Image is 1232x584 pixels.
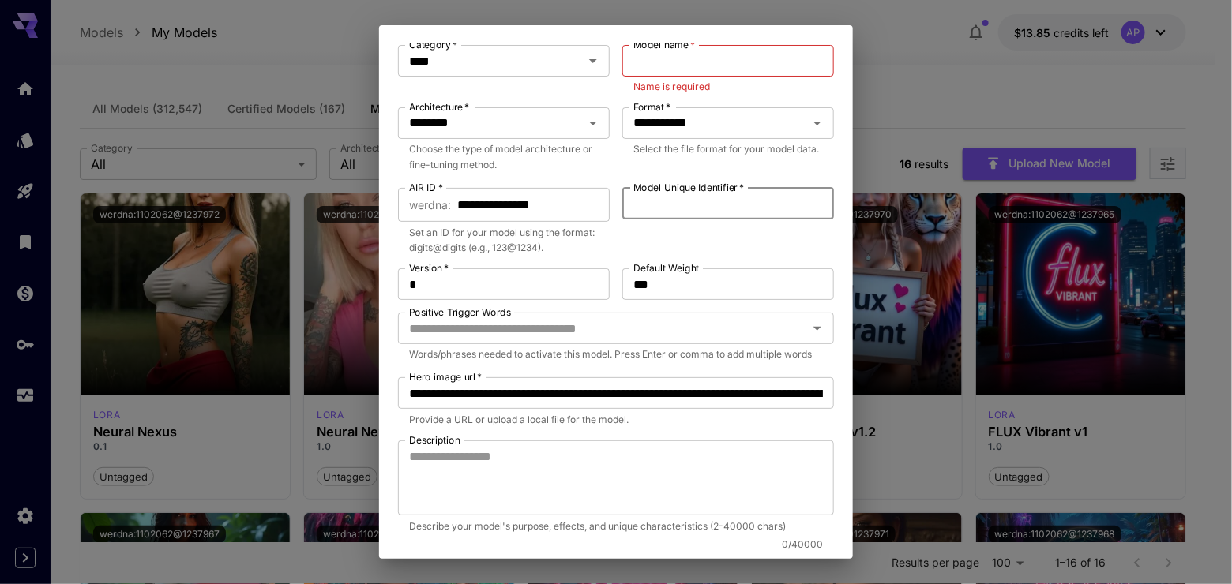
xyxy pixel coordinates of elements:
[409,305,511,319] label: Positive Trigger Words
[633,79,823,95] p: Name is required
[409,346,823,362] p: Words/phrases needed to activate this model. Press Enter or comma to add multiple words
[409,225,599,256] p: Set an ID for your model using the format: digits@digits (e.g., 123@1234).
[409,141,599,173] p: Choose the type of model architecture or fine-tuning method.
[409,558,471,571] label: Internal Notes
[409,518,823,534] p: Describe your model's purpose, effects, and unique characteristics (2-40000 chars)
[409,181,443,194] label: AIR ID
[582,112,604,134] button: Open
[409,196,451,214] span: werdna :
[398,537,823,552] p: 0 / 40000
[633,38,695,51] label: Model name
[633,141,823,157] p: Select the file format for your model data.
[633,261,699,275] label: Default Weight
[806,317,828,339] button: Open
[409,38,457,51] label: Category
[633,100,670,114] label: Format
[409,100,470,114] label: Architecture
[633,181,744,194] label: Model Unique Identifier
[582,50,604,72] button: Open
[409,433,460,447] label: Description
[806,112,828,134] button: Open
[409,412,823,428] p: Provide a URL or upload a local file for the model.
[409,370,482,384] label: Hero image url
[409,261,449,275] label: Version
